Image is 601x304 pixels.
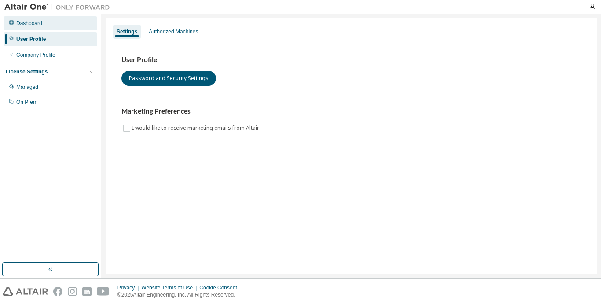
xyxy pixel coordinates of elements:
[68,287,77,296] img: instagram.svg
[82,287,92,296] img: linkedin.svg
[199,284,242,291] div: Cookie Consent
[121,55,581,64] h3: User Profile
[16,84,38,91] div: Managed
[141,284,199,291] div: Website Terms of Use
[16,36,46,43] div: User Profile
[97,287,110,296] img: youtube.svg
[6,68,48,75] div: License Settings
[132,123,261,133] label: I would like to receive marketing emails from Altair
[16,20,42,27] div: Dashboard
[117,28,137,35] div: Settings
[117,284,141,291] div: Privacy
[16,51,55,59] div: Company Profile
[117,291,242,299] p: © 2025 Altair Engineering, Inc. All Rights Reserved.
[149,28,198,35] div: Authorized Machines
[53,287,62,296] img: facebook.svg
[121,71,216,86] button: Password and Security Settings
[4,3,114,11] img: Altair One
[3,287,48,296] img: altair_logo.svg
[121,107,581,116] h3: Marketing Preferences
[16,99,37,106] div: On Prem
